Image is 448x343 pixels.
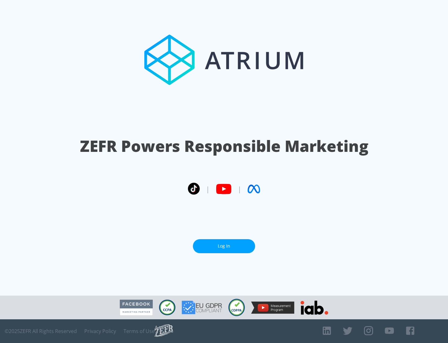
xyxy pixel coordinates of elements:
img: YouTube Measurement Program [251,302,294,314]
img: IAB [301,301,328,315]
img: Facebook Marketing Partner [120,300,153,316]
a: Privacy Policy [84,328,116,334]
a: Terms of Use [124,328,155,334]
span: © 2025 ZEFR All Rights Reserved [5,328,77,334]
img: COPPA Compliant [228,299,245,316]
span: | [206,184,210,194]
h1: ZEFR Powers Responsible Marketing [80,135,368,157]
span: | [238,184,241,194]
img: CCPA Compliant [159,300,175,315]
a: Log In [193,239,255,253]
img: GDPR Compliant [182,301,222,314]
